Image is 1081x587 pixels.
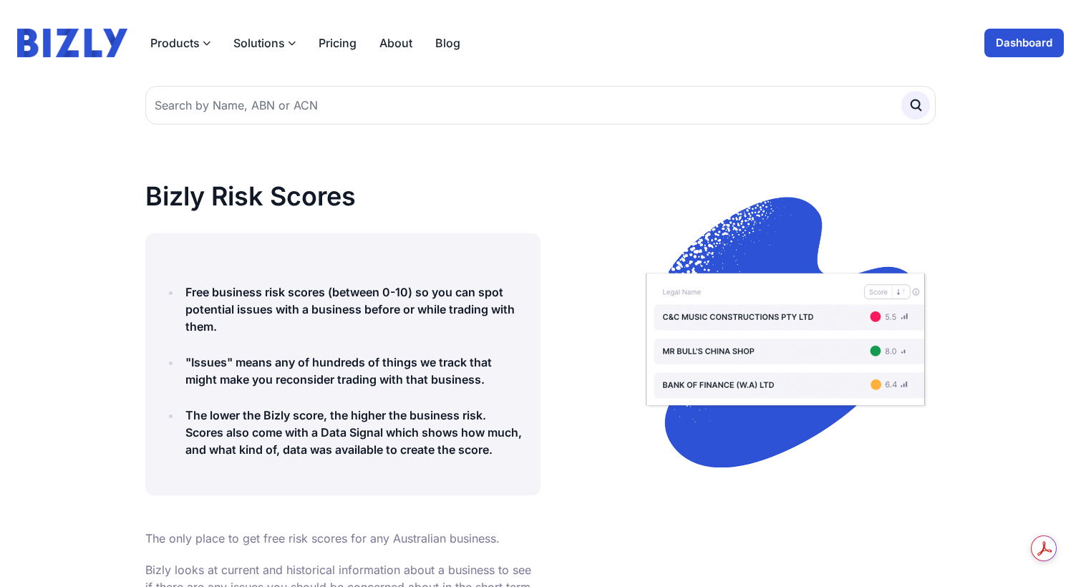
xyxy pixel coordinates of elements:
[185,354,523,388] h4: "Issues" means any of hundreds of things we track that might make you reconsider trading with tha...
[635,182,936,482] img: scores
[379,34,412,52] a: About
[145,530,540,547] p: The only place to get free risk scores for any Australian business.
[185,283,523,335] h4: Free business risk scores (between 0-10) so you can spot potential issues with a business before ...
[185,407,523,458] h4: The lower the Bizly score, the higher the business risk. Scores also come with a Data Signal whic...
[319,34,357,52] a: Pricing
[145,86,936,125] input: Search by Name, ABN or ACN
[233,34,296,52] button: Solutions
[435,34,460,52] a: Blog
[984,29,1064,57] a: Dashboard
[145,182,540,210] h1: Bizly Risk Scores
[150,34,210,52] button: Products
